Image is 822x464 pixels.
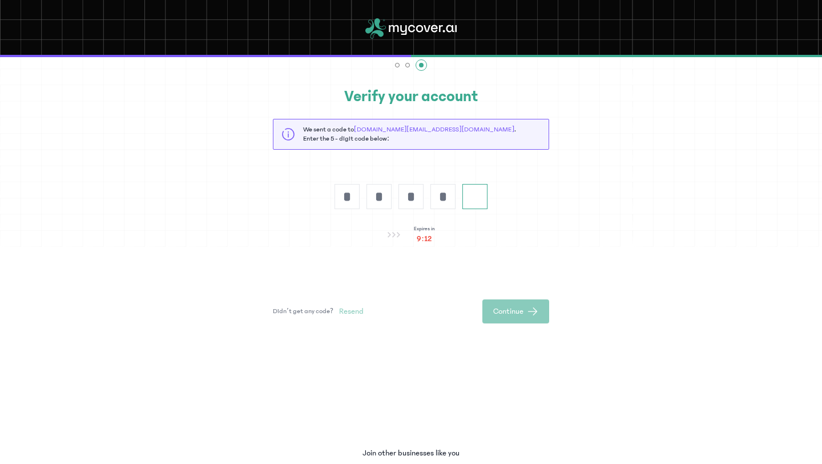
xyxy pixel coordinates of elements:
p: 9:12 [414,233,435,245]
span: Continue [493,306,523,317]
p: We sent a code to . Enter the 5 - digit code below: [303,125,516,143]
button: Resend [333,302,369,321]
p: Didn’t get any code? [273,307,333,316]
p: Join other businesses like you [362,447,460,459]
p: Expires in [414,225,435,233]
span: [DOMAIN_NAME][EMAIL_ADDRESS][DOMAIN_NAME] [354,126,514,133]
span: Resend [339,306,364,317]
h2: Verify your account [273,85,549,109]
button: Continue [482,299,549,323]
